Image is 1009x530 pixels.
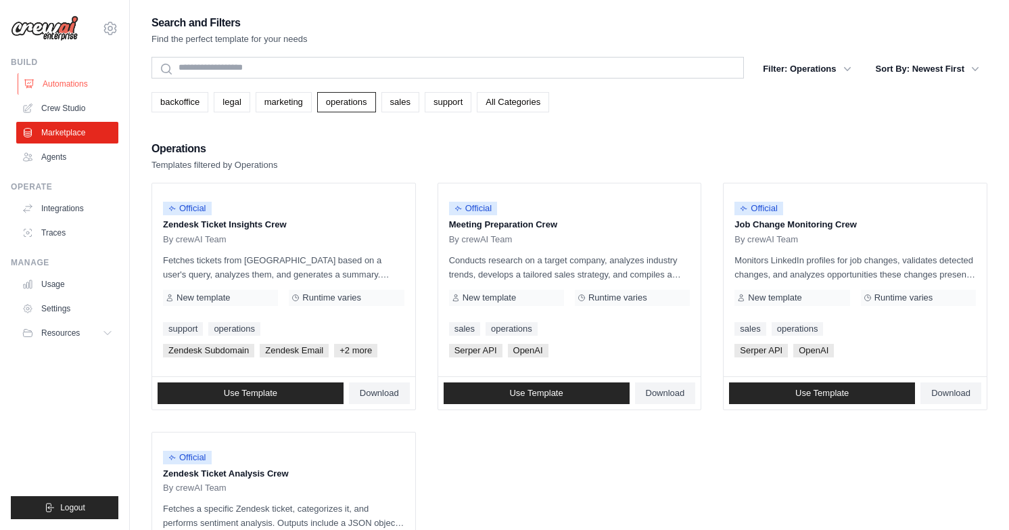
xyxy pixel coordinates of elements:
a: Use Template [729,382,915,404]
p: Find the perfect template for your needs [151,32,308,46]
a: support [425,92,471,112]
span: Runtime varies [874,292,933,303]
a: Download [920,382,981,404]
span: Download [931,388,970,399]
span: OpenAI [508,344,548,357]
p: Monitors LinkedIn profiles for job changes, validates detected changes, and analyzes opportunitie... [734,253,976,282]
div: Operate [11,181,118,192]
span: Download [360,388,399,399]
span: Serper API [449,344,502,357]
a: Use Template [444,382,630,404]
span: +2 more [334,344,377,357]
button: Logout [11,496,118,519]
p: Zendesk Ticket Analysis Crew [163,467,404,481]
button: Resources [16,322,118,344]
span: By crewAI Team [449,234,513,245]
span: Official [449,202,498,215]
p: Fetches tickets from [GEOGRAPHIC_DATA] based on a user's query, analyzes them, and generates a su... [163,253,404,282]
span: New template [748,292,801,303]
p: Fetches a specific Zendesk ticket, categorizes it, and performs sentiment analysis. Outputs inclu... [163,502,404,530]
span: Use Template [224,388,277,399]
a: Traces [16,222,118,244]
div: Manage [11,257,118,268]
a: Marketplace [16,122,118,143]
a: backoffice [151,92,208,112]
span: Official [163,202,212,215]
button: Filter: Operations [755,57,859,81]
span: Official [734,202,783,215]
a: Usage [16,273,118,295]
span: Use Template [509,388,563,399]
span: By crewAI Team [163,234,227,245]
p: Templates filtered by Operations [151,158,277,172]
span: By crewAI Team [163,483,227,493]
span: Runtime varies [588,292,647,303]
span: Logout [60,502,85,513]
a: Automations [18,73,120,95]
span: Use Template [795,388,849,399]
a: operations [486,322,538,336]
a: legal [214,92,250,112]
p: Conducts research on a target company, analyzes industry trends, develops a tailored sales strate... [449,253,690,282]
a: sales [449,322,480,336]
a: Integrations [16,198,118,219]
span: OpenAI [793,344,834,357]
span: New template [463,292,516,303]
div: Build [11,57,118,68]
a: All Categories [477,92,549,112]
p: Meeting Preparation Crew [449,218,690,231]
a: Crew Studio [16,97,118,119]
a: support [163,322,203,336]
button: Sort By: Newest First [868,57,987,81]
h2: Operations [151,139,277,158]
a: operations [772,322,824,336]
a: Download [635,382,696,404]
a: marketing [256,92,312,112]
span: Zendesk Email [260,344,329,357]
a: sales [381,92,419,112]
a: sales [734,322,766,336]
a: Use Template [158,382,344,404]
h2: Search and Filters [151,14,308,32]
a: Settings [16,298,118,319]
a: Download [349,382,410,404]
a: Agents [16,146,118,168]
span: Official [163,451,212,464]
span: Download [646,388,685,399]
span: Serper API [734,344,788,357]
span: New template [177,292,230,303]
p: Zendesk Ticket Insights Crew [163,218,404,231]
a: operations [317,92,376,112]
span: By crewAI Team [734,234,798,245]
a: operations [208,322,260,336]
span: Resources [41,328,80,338]
p: Job Change Monitoring Crew [734,218,976,231]
img: Logo [11,16,78,41]
span: Runtime varies [302,292,361,303]
span: Zendesk Subdomain [163,344,254,357]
